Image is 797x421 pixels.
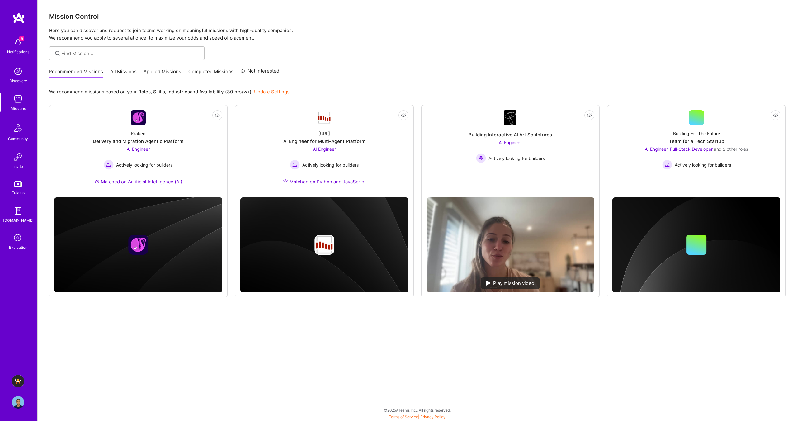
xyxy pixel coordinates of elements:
[12,65,24,78] img: discovery
[49,68,103,78] a: Recommended Missions
[504,110,516,125] img: Company Logo
[9,78,27,84] div: Discovery
[19,36,24,41] span: 5
[13,163,23,170] div: Invite
[153,89,165,95] b: Skills
[54,110,222,192] a: Company LogoKrakenDelivery and Migration Agentic PlatformAI Engineer Actively looking for builder...
[673,130,720,137] div: Building For The Future
[188,68,233,78] a: Completed Missions
[12,396,24,409] img: User Avatar
[12,93,24,105] img: teamwork
[612,110,780,192] a: Building For The FutureTeam for a Tech StartupAI Engineer, Full-Stack Developer and 2 other roles...
[669,138,724,144] div: Team for a Tech Startup
[662,160,672,170] img: Actively looking for builders
[10,396,26,409] a: User Avatar
[389,414,418,419] a: Terms of Service
[254,89,290,95] a: Update Settings
[8,135,28,142] div: Community
[675,162,731,168] span: Actively looking for builders
[54,50,61,57] i: icon SearchGrey
[302,162,359,168] span: Actively looking for builders
[116,162,172,168] span: Actively looking for builders
[318,130,330,137] div: [URL]
[612,197,780,293] img: cover
[199,89,252,95] b: Availability (30 hrs/wk)
[215,113,220,118] i: icon EyeClosed
[12,205,24,217] img: guide book
[645,146,713,152] span: AI Engineer, Full-Stack Developer
[12,12,25,24] img: logo
[127,146,150,152] span: AI Engineer
[14,181,22,187] img: tokens
[104,160,114,170] img: Actively looking for builders
[240,110,408,192] a: Company Logo[URL]AI Engineer for Multi-Agent PlatformAI Engineer Actively looking for buildersAct...
[12,232,24,244] i: icon SelectionTeam
[167,89,190,95] b: Industries
[317,111,332,124] img: Company Logo
[427,197,595,292] img: No Mission
[49,88,290,95] p: We recommend missions based on your , , and .
[131,110,146,125] img: Company Logo
[469,131,552,138] div: Building Interactive AI Art Sculptures
[144,68,181,78] a: Applied Missions
[131,130,145,137] div: Kraken
[94,178,182,185] div: Matched on Artificial Intelligence (AI)
[49,27,786,42] p: Here you can discover and request to join teams working on meaningful missions with high-quality ...
[9,244,27,251] div: Evaluation
[290,160,300,170] img: Actively looking for builders
[94,179,99,184] img: Ateam Purple Icon
[283,179,288,184] img: Ateam Purple Icon
[488,155,545,162] span: Actively looking for builders
[49,12,786,20] h3: Mission Control
[313,146,336,152] span: AI Engineer
[314,235,334,255] img: Company logo
[499,140,522,145] span: AI Engineer
[427,110,595,192] a: Company LogoBuilding Interactive AI Art SculpturesAI Engineer Actively looking for buildersActive...
[93,138,183,144] div: Delivery and Migration Agentic Platform
[420,414,446,419] a: Privacy Policy
[128,235,148,255] img: Company logo
[7,49,29,55] div: Notifications
[12,189,25,196] div: Tokens
[11,121,26,135] img: Community
[240,197,408,292] img: cover
[389,414,446,419] span: |
[587,113,592,118] i: icon EyeClosed
[476,153,486,163] img: Actively looking for builders
[773,113,778,118] i: icon EyeClosed
[714,146,748,152] span: and 2 other roles
[54,197,222,292] img: cover
[11,105,26,112] div: Missions
[240,67,279,78] a: Not Interested
[138,89,151,95] b: Roles
[3,217,33,224] div: [DOMAIN_NAME]
[283,138,365,144] div: AI Engineer for Multi-Agent Platform
[486,281,491,286] img: play
[481,277,540,289] div: Play mission video
[61,50,200,57] input: Find Mission...
[37,402,797,418] div: © 2025 ATeams Inc., All rights reserved.
[12,375,24,387] img: A.Team - Grow A.Team's Community & Demand
[283,178,366,185] div: Matched on Python and JavaScript
[12,36,24,49] img: bell
[401,113,406,118] i: icon EyeClosed
[110,68,137,78] a: All Missions
[12,151,24,163] img: Invite
[10,375,26,387] a: A.Team - Grow A.Team's Community & Demand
